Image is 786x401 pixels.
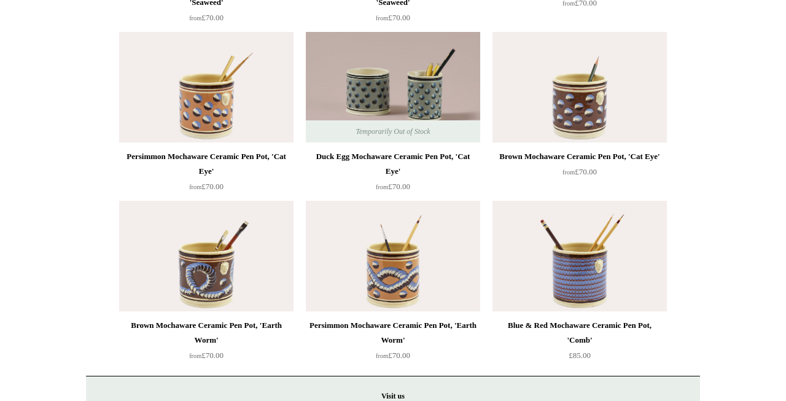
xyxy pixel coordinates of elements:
a: Brown Mochaware Ceramic Pen Pot, 'Cat Eye' from£70.00 [492,149,667,200]
span: £70.00 [376,13,410,22]
a: Persimmon Mochaware Ceramic Pen Pot, 'Earth Worm' from£70.00 [306,318,480,368]
span: £70.00 [562,167,597,176]
div: Blue & Red Mochaware Ceramic Pen Pot, 'Comb' [496,318,664,348]
div: Duck Egg Mochaware Ceramic Pen Pot, 'Cat Eye' [309,149,477,179]
span: £85.00 [569,351,591,360]
span: £70.00 [189,351,224,360]
img: Brown Mochaware Ceramic Pen Pot, 'Cat Eye' [492,32,667,142]
img: Blue & Red Mochaware Ceramic Pen Pot, 'Comb' [492,201,667,311]
img: Persimmon Mochaware Ceramic Pen Pot, 'Earth Worm' [306,201,480,311]
span: from [562,169,575,176]
span: from [376,15,388,21]
img: Brown Mochaware Ceramic Pen Pot, 'Earth Worm' [119,201,294,311]
div: Persimmon Mochaware Ceramic Pen Pot, 'Earth Worm' [309,318,477,348]
a: Persimmon Mochaware Ceramic Pen Pot, 'Cat Eye' from£70.00 [119,149,294,200]
a: Persimmon Mochaware Ceramic Pen Pot, 'Cat Eye' Persimmon Mochaware Ceramic Pen Pot, 'Cat Eye' [119,32,294,142]
span: £70.00 [189,182,224,191]
a: Duck Egg Mochaware Ceramic Pen Pot, 'Cat Eye' from£70.00 [306,149,480,200]
span: from [189,184,201,190]
span: from [376,184,388,190]
strong: Visit us [381,392,405,400]
span: £70.00 [376,182,410,191]
a: Persimmon Mochaware Ceramic Pen Pot, 'Earth Worm' Persimmon Mochaware Ceramic Pen Pot, 'Earth Worm' [306,201,480,311]
span: from [376,352,388,359]
span: Temporarily Out of Stock [343,120,442,142]
a: Blue & Red Mochaware Ceramic Pen Pot, 'Comb' £85.00 [492,318,667,368]
div: Persimmon Mochaware Ceramic Pen Pot, 'Cat Eye' [122,149,290,179]
a: Brown Mochaware Ceramic Pen Pot, 'Cat Eye' Brown Mochaware Ceramic Pen Pot, 'Cat Eye' [492,32,667,142]
div: Brown Mochaware Ceramic Pen Pot, 'Earth Worm' [122,318,290,348]
a: Duck Egg Mochaware Ceramic Pen Pot, 'Cat Eye' Duck Egg Mochaware Ceramic Pen Pot, 'Cat Eye' Tempo... [306,32,480,142]
span: from [189,15,201,21]
a: Brown Mochaware Ceramic Pen Pot, 'Earth Worm' Brown Mochaware Ceramic Pen Pot, 'Earth Worm' [119,201,294,311]
img: Duck Egg Mochaware Ceramic Pen Pot, 'Cat Eye' [306,32,480,142]
span: £70.00 [376,351,410,360]
span: £70.00 [189,13,224,22]
img: Persimmon Mochaware Ceramic Pen Pot, 'Cat Eye' [119,32,294,142]
a: Blue & Red Mochaware Ceramic Pen Pot, 'Comb' Blue & Red Mochaware Ceramic Pen Pot, 'Comb' [492,201,667,311]
span: from [189,352,201,359]
a: Brown Mochaware Ceramic Pen Pot, 'Earth Worm' from£70.00 [119,318,294,368]
div: Brown Mochaware Ceramic Pen Pot, 'Cat Eye' [496,149,664,164]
